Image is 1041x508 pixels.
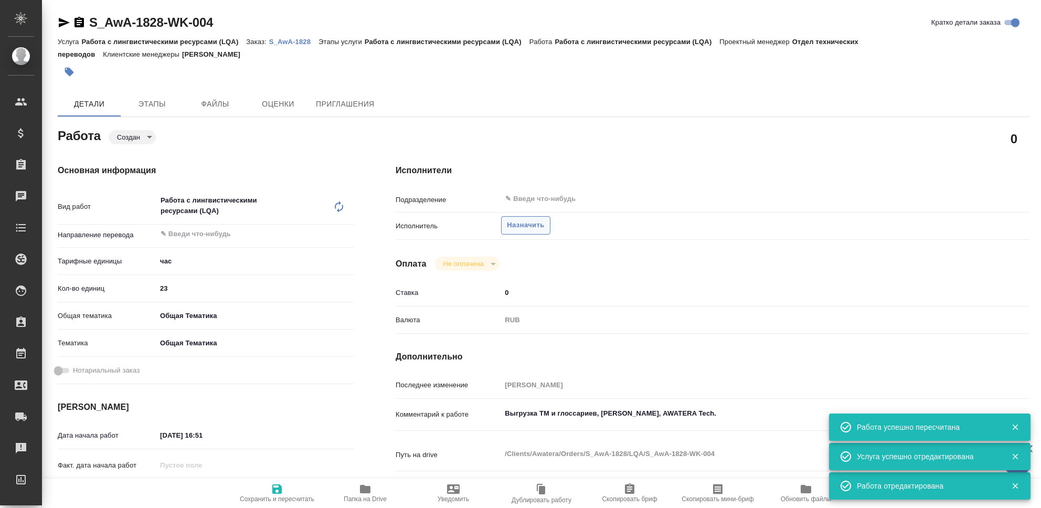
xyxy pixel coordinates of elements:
[73,365,140,376] span: Нотариальный заказ
[190,98,240,111] span: Файлы
[931,17,1001,28] span: Кратко детали заказа
[781,495,832,503] span: Обновить файлы
[58,283,156,294] p: Кол-во единиц
[501,216,550,235] button: Назначить
[58,338,156,348] p: Тематика
[233,479,321,508] button: Сохранить и пересчитать
[674,479,762,508] button: Скопировать мини-бриф
[857,451,995,462] div: Услуга успешно отредактирована
[409,479,497,508] button: Уведомить
[73,16,86,29] button: Скопировать ссылку
[58,125,101,144] h2: Работа
[58,401,354,414] h4: [PERSON_NAME]
[156,281,354,296] input: ✎ Введи что-нибудь
[396,409,501,420] p: Комментарий к работе
[396,380,501,390] p: Последнее изменение
[396,195,501,205] p: Подразделение
[318,38,365,46] p: Этапы услуги
[1004,422,1026,432] button: Закрыть
[160,228,315,240] input: ✎ Введи что-нибудь
[501,311,976,329] div: RUB
[58,38,858,58] p: Отдел технических переводов
[114,133,143,142] button: Создан
[719,38,792,46] p: Проектный менеджер
[58,202,156,212] p: Вид работ
[89,15,213,29] a: S_AwA-1828-WK-004
[507,219,544,231] span: Назначить
[365,38,529,46] p: Работа с лингвистическими ресурсами (LQA)
[1004,481,1026,491] button: Закрыть
[348,233,350,235] button: Open
[762,479,850,508] button: Обновить файлы
[344,495,387,503] span: Папка на Drive
[240,495,314,503] span: Сохранить и пересчитать
[156,458,248,473] input: Пустое поле
[501,445,976,463] textarea: /Clients/Awatera/Orders/S_AwA-1828/LQA/S_AwA-1828-WK-004
[156,334,354,352] div: Общая Тематика
[396,164,1029,177] h4: Исполнители
[58,430,156,441] p: Дата начала работ
[396,288,501,298] p: Ставка
[58,16,70,29] button: Скопировать ссылку для ЯМессенджера
[396,258,427,270] h4: Оплата
[58,164,354,177] h4: Основная информация
[682,495,753,503] span: Скопировать мини-бриф
[1011,130,1017,147] h2: 0
[253,98,303,111] span: Оценки
[501,377,976,393] input: Пустое поле
[58,60,81,83] button: Добавить тэг
[127,98,177,111] span: Этапы
[435,257,500,271] div: Создан
[109,130,156,144] div: Создан
[156,428,248,443] input: ✎ Введи что-нибудь
[971,198,973,200] button: Open
[103,50,182,58] p: Клиентские менеджеры
[1004,452,1026,461] button: Закрыть
[586,479,674,508] button: Скопировать бриф
[501,285,976,300] input: ✎ Введи что-нибудь
[857,422,995,432] div: Работа успешно пересчитана
[440,259,487,268] button: Не оплачена
[504,193,938,205] input: ✎ Введи что-нибудь
[512,496,571,504] span: Дублировать работу
[438,495,469,503] span: Уведомить
[246,38,269,46] p: Заказ:
[182,50,248,58] p: [PERSON_NAME]
[321,479,409,508] button: Папка на Drive
[156,252,354,270] div: час
[396,315,501,325] p: Валюта
[58,230,156,240] p: Направление перевода
[555,38,719,46] p: Работа с лингвистическими ресурсами (LQA)
[58,460,156,471] p: Факт. дата начала работ
[156,307,354,325] div: Общая Тематика
[396,351,1029,363] h4: Дополнительно
[316,98,375,111] span: Приглашения
[529,38,555,46] p: Работа
[81,38,246,46] p: Работа с лингвистическими ресурсами (LQA)
[602,495,657,503] span: Скопировать бриф
[501,405,976,422] textarea: Выгрузка ТМ и глоссариев, [PERSON_NAME], AWATERA Tech.
[269,37,318,46] a: S_AwA-1828
[857,481,995,491] div: Работа отредактирована
[396,450,501,460] p: Путь на drive
[64,98,114,111] span: Детали
[497,479,586,508] button: Дублировать работу
[58,311,156,321] p: Общая тематика
[396,221,501,231] p: Исполнитель
[58,38,81,46] p: Услуга
[58,256,156,267] p: Тарифные единицы
[269,38,318,46] p: S_AwA-1828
